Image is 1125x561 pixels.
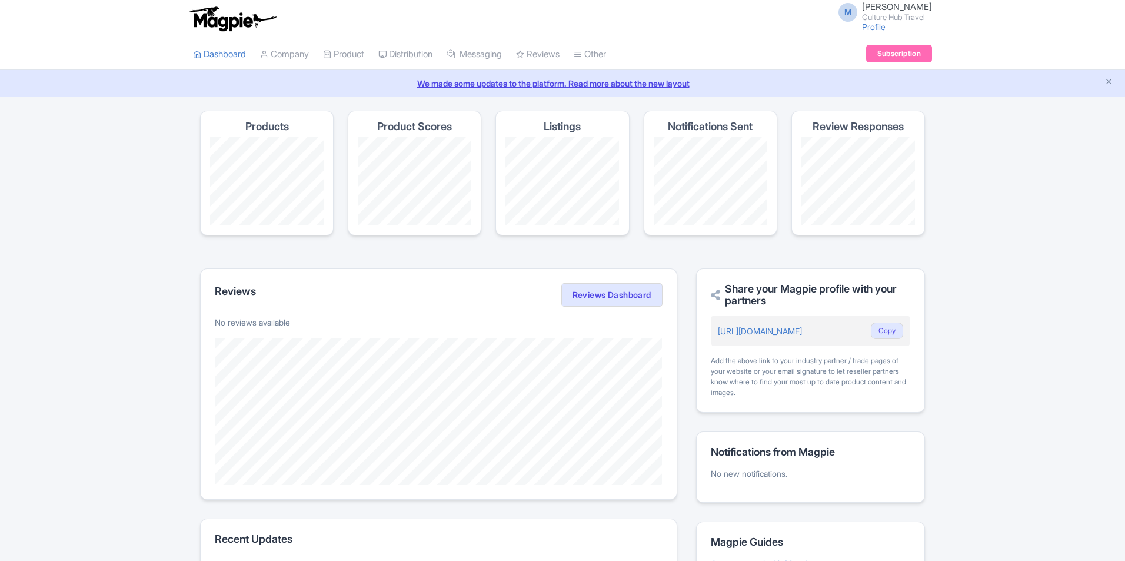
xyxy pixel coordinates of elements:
h2: Share your Magpie profile with your partners [711,283,910,307]
div: Add the above link to your industry partner / trade pages of your website or your email signature... [711,356,910,398]
a: [URL][DOMAIN_NAME] [718,326,802,336]
a: Subscription [866,45,932,62]
h4: Product Scores [377,121,452,132]
h4: Review Responses [813,121,904,132]
a: Reviews Dashboard [561,283,663,307]
h4: Products [245,121,289,132]
h2: Magpie Guides [711,536,910,548]
a: M [PERSON_NAME] Culture Hub Travel [831,2,932,21]
button: Close announcement [1104,76,1113,89]
small: Culture Hub Travel [862,14,932,21]
span: [PERSON_NAME] [862,1,932,12]
h2: Notifications from Magpie [711,446,910,458]
h2: Reviews [215,286,256,297]
a: Messaging [447,38,502,71]
p: No new notifications. [711,467,910,480]
button: Copy [871,323,903,339]
a: We made some updates to the platform. Read more about the new layout [7,77,1118,89]
span: M [838,3,857,22]
a: Dashboard [193,38,246,71]
h4: Listings [544,121,581,132]
a: Product [323,38,364,71]
a: Profile [862,22,886,32]
a: Other [574,38,606,71]
a: Company [260,38,309,71]
img: logo-ab69f6fb50320c5b225c76a69d11143b.png [187,6,278,32]
a: Distribution [378,38,432,71]
h2: Recent Updates [215,533,663,545]
a: Reviews [516,38,560,71]
p: No reviews available [215,316,663,328]
h4: Notifications Sent [668,121,753,132]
